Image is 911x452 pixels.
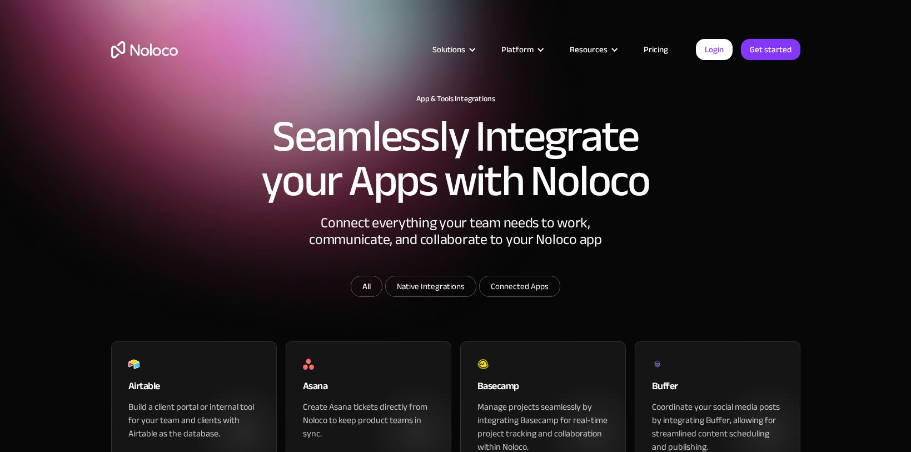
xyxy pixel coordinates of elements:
[501,42,534,57] div: Platform
[696,39,733,60] a: Login
[351,276,382,297] a: All
[487,42,556,57] div: Platform
[432,42,465,57] div: Solutions
[652,378,783,400] div: Buffer
[741,39,800,60] a: Get started
[303,400,434,440] div: Create Asana tickets directly from Noloco to keep product teams in sync.
[111,41,178,58] a: home
[570,42,608,57] div: Resources
[303,378,434,400] div: Asana
[556,42,630,57] div: Resources
[289,215,623,276] div: Connect everything your team needs to work, communicate, and collaborate to your Noloco app
[261,115,650,203] h2: Seamlessly Integrate your Apps with Noloco
[128,400,260,440] div: Build a client portal or internal tool for your team and clients with Airtable as the database.
[630,42,682,57] a: Pricing
[419,42,487,57] div: Solutions
[477,378,609,400] div: Basecamp
[128,378,260,400] div: Airtable
[233,276,678,300] form: Email Form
